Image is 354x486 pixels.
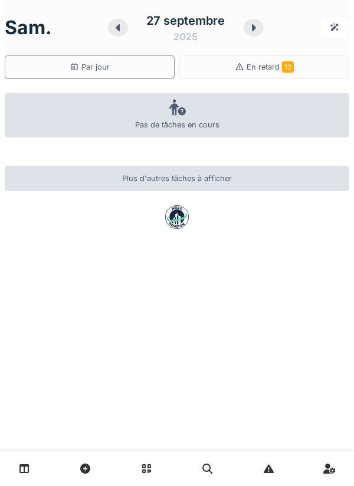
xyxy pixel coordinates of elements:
[165,205,189,229] img: badge-BVDL4wpA.svg
[70,61,110,73] div: Par jour
[173,29,198,44] div: 2025
[146,12,225,29] div: 27 septembre
[5,17,52,39] h1: sam.
[5,166,349,191] div: Plus d'autres tâches à afficher
[5,93,349,137] div: Pas de tâches en cours
[247,63,294,71] span: En retard
[282,61,294,73] span: 12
